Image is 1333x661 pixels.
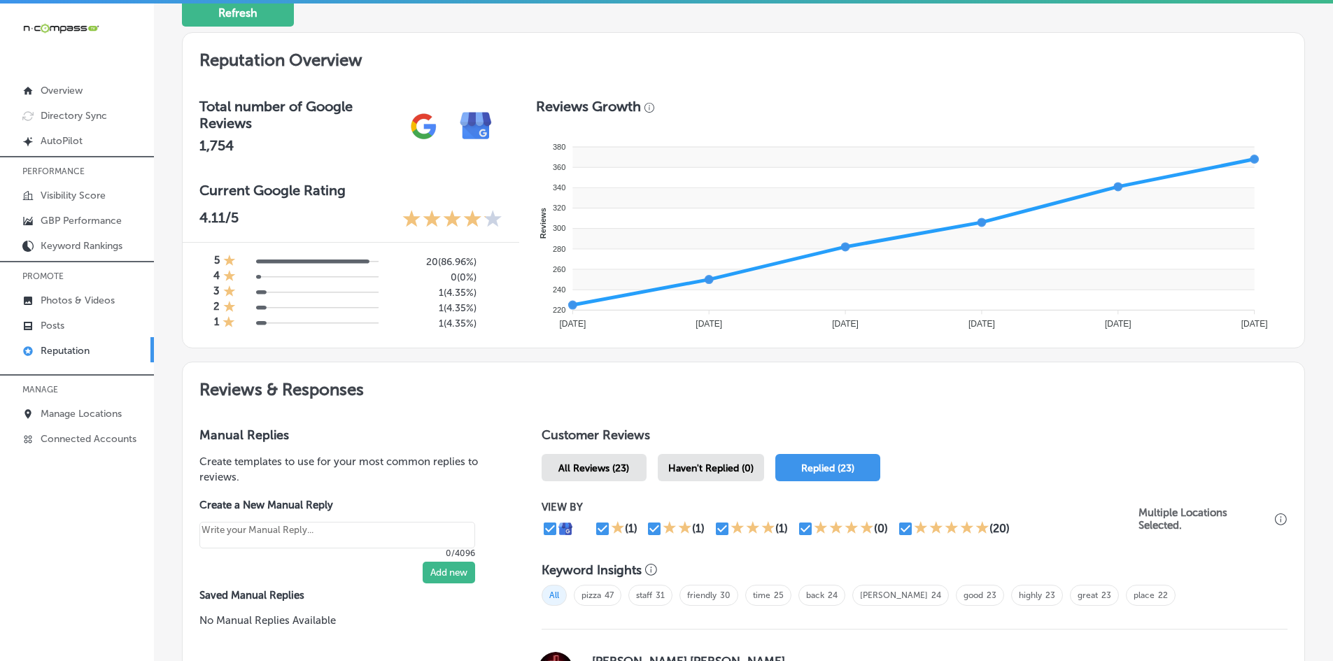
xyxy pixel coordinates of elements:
[199,182,502,199] h3: Current Google Rating
[987,590,996,600] a: 23
[199,548,475,558] p: 0/4096
[731,520,775,537] div: 3 Stars
[199,98,397,132] h3: Total number of Google Reviews
[774,590,784,600] a: 25
[41,190,106,201] p: Visibility Score
[553,285,565,294] tspan: 240
[41,433,136,445] p: Connected Accounts
[41,85,83,97] p: Overview
[696,319,722,329] tspan: [DATE]
[183,33,1304,81] h2: Reputation Overview
[542,501,1138,513] p: VIEW BY
[553,204,565,212] tspan: 320
[542,585,567,606] span: All
[1138,506,1271,532] p: Multiple Locations Selected.
[542,562,642,578] h3: Keyword Insights
[828,590,838,600] a: 24
[199,613,497,628] p: No Manual Replies Available
[450,100,502,152] img: e7ababfa220611ac49bdb491a11684a6.png
[41,215,122,227] p: GBP Performance
[397,100,450,152] img: gPZS+5FD6qPJAAAAABJRU5ErkJggg==
[964,590,983,600] a: good
[402,209,502,231] div: 4.11 Stars
[213,300,220,315] h4: 2
[1045,590,1055,600] a: 23
[41,408,122,420] p: Manage Locations
[41,240,122,252] p: Keyword Rankings
[542,427,1288,448] h1: Customer Reviews
[213,285,220,300] h4: 3
[390,318,477,329] h5: 1 ( 4.35% )
[1241,319,1268,329] tspan: [DATE]
[553,306,565,314] tspan: 220
[989,522,1010,535] div: (20)
[1101,590,1111,600] a: 23
[199,499,475,511] label: Create a New Manual Reply
[874,522,888,535] div: (0)
[423,562,475,583] button: Add new
[553,183,565,192] tspan: 340
[806,590,824,600] a: back
[553,143,565,151] tspan: 380
[199,209,239,231] p: 4.11 /5
[968,319,995,329] tspan: [DATE]
[625,522,637,535] div: (1)
[1134,590,1155,600] a: place
[41,135,83,147] p: AutoPilot
[553,163,565,171] tspan: 360
[663,520,692,537] div: 2 Stars
[775,522,788,535] div: (1)
[814,520,874,537] div: 4 Stars
[1019,590,1042,600] a: highly
[199,137,397,154] h2: 1,754
[1158,590,1168,600] a: 22
[753,590,770,600] a: time
[1105,319,1131,329] tspan: [DATE]
[687,590,717,600] a: friendly
[223,300,236,315] div: 1 Star
[914,520,989,537] div: 5 Stars
[223,254,236,269] div: 1 Star
[223,285,236,300] div: 1 Star
[41,294,115,306] p: Photos & Videos
[223,315,235,331] div: 1 Star
[536,98,641,115] h3: Reviews Growth
[668,462,754,474] span: Haven't Replied (0)
[213,269,220,285] h4: 4
[199,589,497,602] label: Saved Manual Replies
[553,224,565,232] tspan: 300
[223,269,236,285] div: 1 Star
[553,245,565,253] tspan: 280
[41,345,90,357] p: Reputation
[832,319,859,329] tspan: [DATE]
[41,110,107,122] p: Directory Sync
[199,427,497,443] h3: Manual Replies
[611,520,625,537] div: 1 Star
[390,287,477,299] h5: 1 ( 4.35% )
[558,462,629,474] span: All Reviews (23)
[931,590,941,600] a: 24
[539,208,547,239] text: Reviews
[1078,590,1098,600] a: great
[199,522,475,548] textarea: Create your Quick Reply
[605,590,614,600] a: 47
[559,319,586,329] tspan: [DATE]
[41,320,64,332] p: Posts
[720,590,731,600] a: 30
[214,254,220,269] h4: 5
[214,315,219,331] h4: 1
[22,22,99,35] img: 660ab0bf-5cc7-4cb8-ba1c-48b5ae0f18e60NCTV_CLogo_TV_Black_-500x88.png
[199,454,497,485] p: Create templates to use for your most common replies to reviews.
[581,590,601,600] a: pizza
[656,590,665,600] a: 31
[390,271,477,283] h5: 0 ( 0% )
[801,462,854,474] span: Replied (23)
[390,256,477,268] h5: 20 ( 86.96% )
[553,265,565,273] tspan: 260
[692,522,705,535] div: (1)
[636,590,652,600] a: staff
[183,362,1304,411] h2: Reviews & Responses
[390,302,477,314] h5: 1 ( 4.35% )
[860,590,928,600] a: [PERSON_NAME]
